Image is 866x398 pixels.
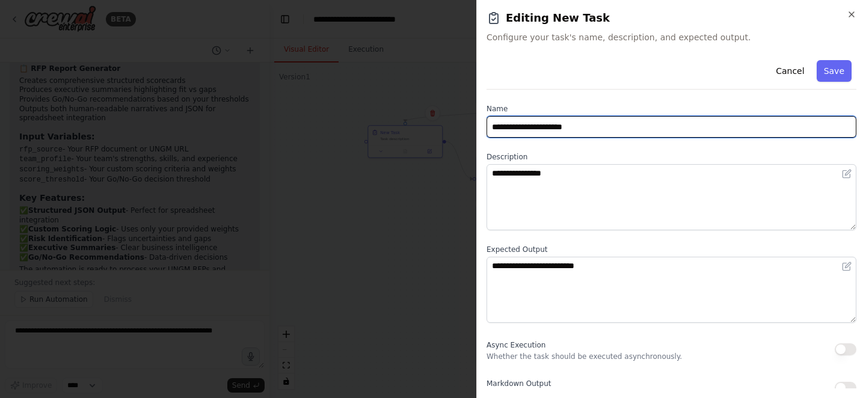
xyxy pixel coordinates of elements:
[840,167,854,181] button: Open in editor
[487,379,551,388] span: Markdown Output
[840,259,854,274] button: Open in editor
[487,10,856,26] h2: Editing New Task
[487,245,856,254] label: Expected Output
[487,152,856,162] label: Description
[487,352,682,361] p: Whether the task should be executed asynchronously.
[487,104,856,114] label: Name
[817,60,852,82] button: Save
[487,31,856,43] span: Configure your task's name, description, and expected output.
[487,341,545,349] span: Async Execution
[769,60,811,82] button: Cancel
